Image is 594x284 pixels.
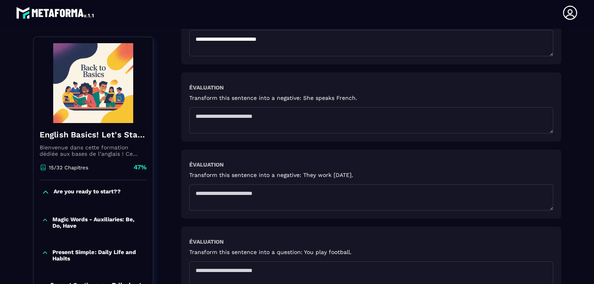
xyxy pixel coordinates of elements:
[134,163,147,172] p: 47%
[189,238,224,245] h6: Évaluation
[49,165,88,171] p: 15/32 Chapitres
[52,249,144,262] p: Present Simple: Daily Life and Habits
[189,249,352,255] h5: Transform this sentence into a question: You play football.
[40,43,147,123] img: banner
[189,161,224,168] h6: Évaluation
[189,95,357,101] h5: Transform this sentence into a negative: She speaks French.
[52,216,145,229] p: Magic Words - Auxiliaries: Be, Do, Have
[54,188,121,196] p: Are you ready to start??
[189,172,353,178] h5: Transform this sentence into a negative: They work [DATE].
[189,84,224,91] h6: Évaluation
[40,129,147,140] h4: English Basics! Let's Start English.
[16,5,95,21] img: logo
[40,144,147,157] p: Bienvenue dans cette formation dédiée aux bases de l’anglais ! Ce module a été conçu pour les déb...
